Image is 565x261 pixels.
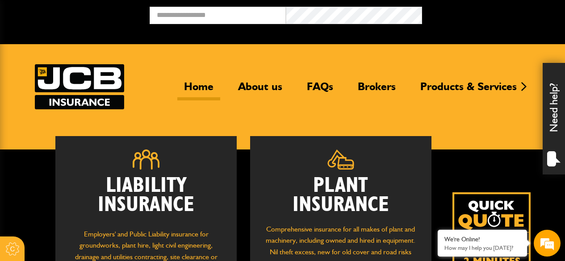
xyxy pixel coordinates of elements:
[444,236,520,243] div: We're Online!
[231,80,289,100] a: About us
[351,80,402,100] a: Brokers
[300,80,340,100] a: FAQs
[177,80,220,100] a: Home
[422,7,558,21] button: Broker Login
[69,176,223,220] h2: Liability Insurance
[264,176,418,215] h2: Plant Insurance
[414,80,523,100] a: Products & Services
[543,63,565,174] div: Need help?
[35,64,124,109] a: JCB Insurance Services
[35,64,124,109] img: JCB Insurance Services logo
[444,244,520,251] p: How may I help you today?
